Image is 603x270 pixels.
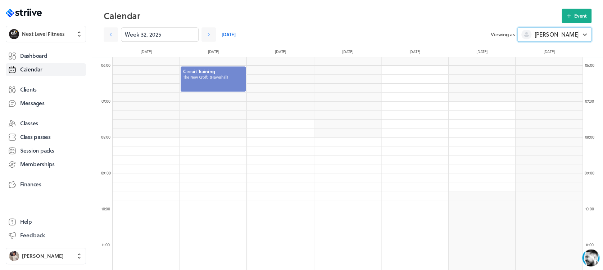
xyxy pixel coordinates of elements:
span: Finances [20,181,41,188]
span: :00 [589,134,594,140]
span: :00 [105,242,110,248]
g: /> [112,221,122,227]
div: 09 [99,170,113,176]
button: />GIF [109,215,125,235]
span: :00 [105,206,110,212]
div: 08 [582,134,597,140]
div: 07 [582,98,597,104]
iframe: gist-messenger-bubble-iframe [582,249,599,266]
div: [DATE] [515,49,582,57]
div: 11 [582,242,597,247]
div: [DATE] [247,49,314,57]
div: 10 [99,206,113,211]
button: Ben Robinson[PERSON_NAME] [6,248,86,264]
span: Classes [20,120,38,127]
div: [DATE] [180,49,247,57]
div: 11 [99,242,113,247]
span: Memberships [20,160,55,168]
span: Calendar [20,66,42,73]
div: 09 [582,170,597,176]
a: Dashboard [6,50,86,62]
div: 10 [582,206,597,211]
span: Next Level Fitness [22,31,65,38]
a: Messages [6,97,86,110]
span: Messages [20,99,45,107]
div: Typically replies in a few minutes [40,13,103,18]
span: Help [20,218,32,225]
span: :00 [589,62,594,68]
span: Event [574,13,587,19]
span: Clients [20,86,37,93]
span: :00 [105,62,110,68]
span: :00 [105,98,110,104]
div: US[PERSON_NAME]Typically replies in a few minutes [22,4,135,19]
span: Class passes [20,133,51,141]
a: Calendar [6,63,86,76]
a: Finances [6,178,86,191]
h2: Calendar [104,9,562,23]
img: Next Level Fitness [9,29,19,39]
div: 06 [99,62,113,68]
a: Session packs [6,144,86,157]
span: :00 [588,242,593,248]
div: [DATE] [381,49,448,57]
span: Feedback [20,232,45,239]
img: US [22,5,35,18]
tspan: GIF [114,223,120,226]
div: [DATE] [113,49,180,57]
a: Classes [6,117,86,130]
span: Dashboard [20,52,47,60]
span: [PERSON_NAME] [22,252,64,260]
span: :00 [589,206,594,212]
span: :00 [105,170,110,176]
a: Clients [6,83,86,96]
div: 06 [582,62,597,68]
div: [PERSON_NAME] [40,4,103,12]
span: [PERSON_NAME] [534,31,579,38]
a: Memberships [6,158,86,171]
span: :00 [105,134,110,140]
div: [DATE] [448,49,516,57]
span: Viewing as [491,31,514,38]
span: Session packs [20,147,54,154]
a: Help [6,215,86,228]
div: 07 [99,98,113,104]
div: 08 [99,134,113,140]
span: :00 [589,170,594,176]
a: [DATE] [222,27,236,42]
button: Feedback [6,229,86,242]
button: Next Level FitnessNext Level Fitness [6,26,86,42]
a: Class passes [6,131,86,144]
button: Event [562,9,591,23]
img: Ben Robinson [9,251,19,261]
div: [DATE] [314,49,381,57]
span: :00 [589,98,594,104]
input: YYYY-M-D [121,27,199,42]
